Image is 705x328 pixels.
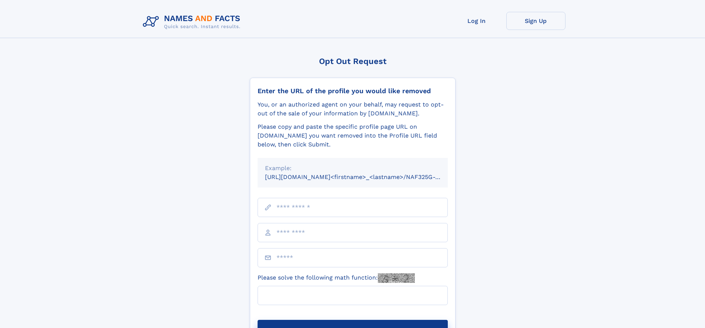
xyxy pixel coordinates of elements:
[265,164,440,173] div: Example:
[258,273,415,283] label: Please solve the following math function:
[140,12,246,32] img: Logo Names and Facts
[265,173,462,180] small: [URL][DOMAIN_NAME]<firstname>_<lastname>/NAF325G-xxxxxxxx
[258,122,448,149] div: Please copy and paste the specific profile page URL on [DOMAIN_NAME] you want removed into the Pr...
[258,100,448,118] div: You, or an authorized agent on your behalf, may request to opt-out of the sale of your informatio...
[258,87,448,95] div: Enter the URL of the profile you would like removed
[250,57,456,66] div: Opt Out Request
[447,12,506,30] a: Log In
[506,12,565,30] a: Sign Up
